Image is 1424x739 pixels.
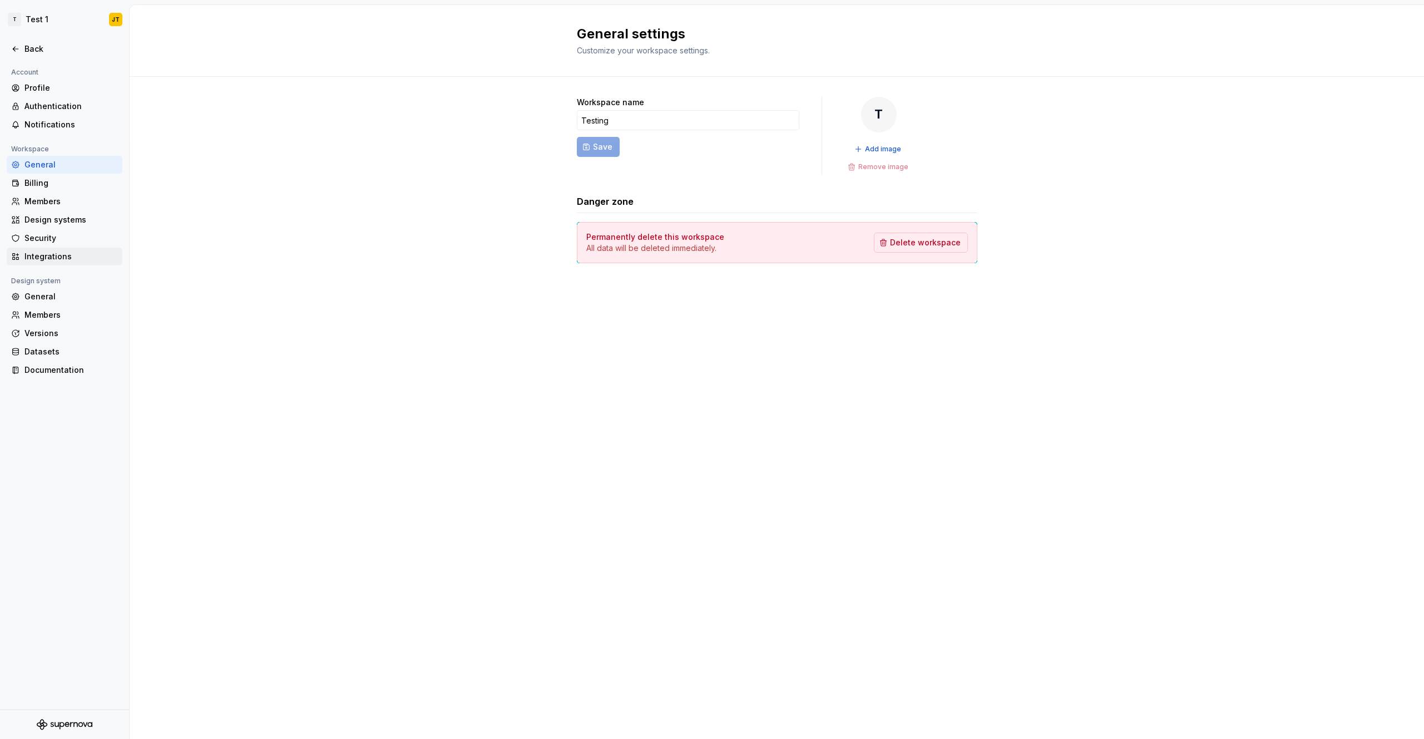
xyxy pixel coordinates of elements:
label: Workspace name [577,97,644,108]
svg: Supernova Logo [37,719,92,730]
div: JT [112,15,120,24]
div: T [861,97,897,132]
div: General [24,159,118,170]
button: Delete workspace [874,233,968,253]
a: Documentation [7,361,122,379]
button: Add image [851,141,906,157]
a: Integrations [7,248,122,265]
a: General [7,156,122,174]
div: Design systems [24,214,118,225]
a: Back [7,40,122,58]
span: Delete workspace [890,237,961,248]
a: Versions [7,324,122,342]
div: Profile [24,82,118,93]
div: General [24,291,118,302]
div: Authentication [24,101,118,112]
div: Test 1 [26,14,48,25]
a: Design systems [7,211,122,229]
div: Notifications [24,119,118,130]
a: Members [7,306,122,324]
div: Account [7,66,43,79]
div: Back [24,43,118,55]
button: TTest 1JT [2,7,127,32]
span: Customize your workspace settings. [577,46,710,55]
p: All data will be deleted immediately. [586,243,724,254]
div: Integrations [24,251,118,262]
div: Datasets [24,346,118,357]
div: Versions [24,328,118,339]
div: Security [24,233,118,244]
a: Security [7,229,122,247]
div: T [8,13,21,26]
div: Design system [7,274,65,288]
div: Members [24,196,118,207]
a: Notifications [7,116,122,134]
a: General [7,288,122,306]
h4: Permanently delete this workspace [586,231,724,243]
a: Billing [7,174,122,192]
div: Billing [24,178,118,189]
span: Add image [865,145,901,154]
a: Datasets [7,343,122,361]
div: Members [24,309,118,321]
a: Members [7,193,122,210]
h3: Danger zone [577,195,634,208]
a: Authentication [7,97,122,115]
h2: General settings [577,25,964,43]
div: Workspace [7,142,53,156]
div: Documentation [24,364,118,376]
a: Profile [7,79,122,97]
